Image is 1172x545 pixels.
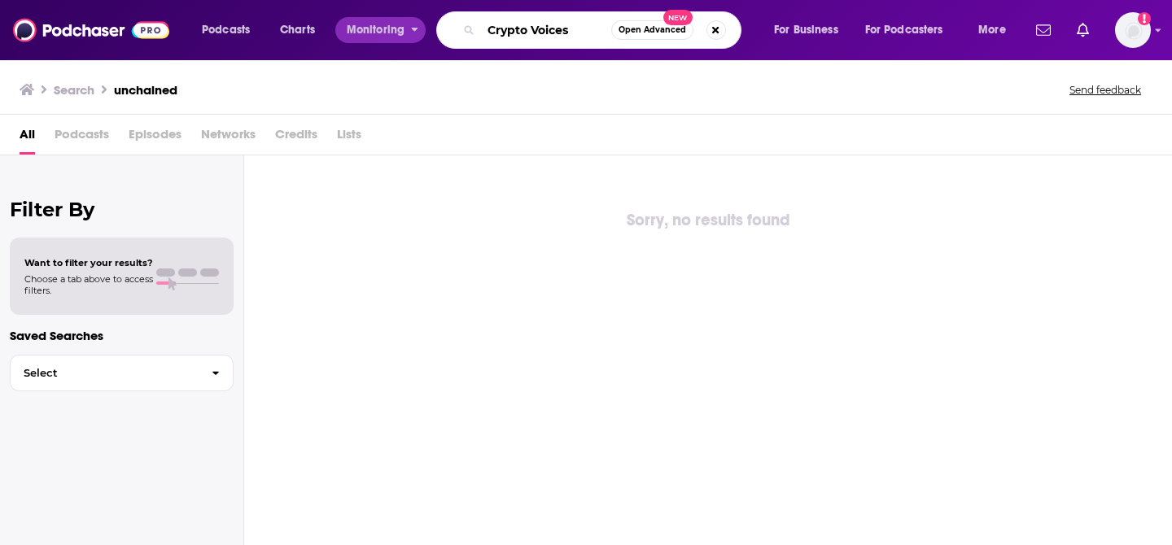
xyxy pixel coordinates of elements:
button: open menu [967,17,1026,43]
span: Logged in as WachsmanSG [1115,12,1151,48]
div: Search podcasts, credits, & more... [452,11,757,49]
a: Show notifications dropdown [1030,16,1057,44]
a: Show notifications dropdown [1070,16,1095,44]
span: For Podcasters [865,19,943,41]
span: Episodes [129,121,181,155]
span: Podcasts [202,19,250,41]
span: For Business [774,19,838,41]
button: open menu [855,17,967,43]
img: User Profile [1115,12,1151,48]
h3: unchained [114,82,177,98]
span: Networks [201,121,256,155]
img: Podchaser - Follow, Share and Rate Podcasts [13,15,169,46]
span: Lists [337,121,361,155]
h3: Search [54,82,94,98]
span: Charts [280,19,315,41]
button: Send feedback [1065,83,1146,97]
button: open menu [190,17,271,43]
span: New [663,10,693,25]
div: Sorry, no results found [244,207,1172,233]
span: Monitoring [347,19,405,41]
button: open menu [335,17,426,43]
p: Saved Searches [10,328,234,343]
span: More [978,19,1006,41]
a: Charts [269,17,325,43]
span: Select [11,368,199,378]
span: Choose a tab above to access filters. [24,273,153,296]
button: Select [10,355,234,391]
button: open menu [763,17,859,43]
span: Open Advanced [619,26,686,34]
a: All [20,121,35,155]
button: Open AdvancedNew [611,20,693,40]
span: Credits [275,121,317,155]
button: Show profile menu [1115,12,1151,48]
h2: Filter By [10,198,234,221]
span: Want to filter your results? [24,257,153,268]
svg: Add a profile image [1138,12,1151,25]
span: Podcasts [55,121,109,155]
input: Search podcasts, credits, & more... [481,17,611,43]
